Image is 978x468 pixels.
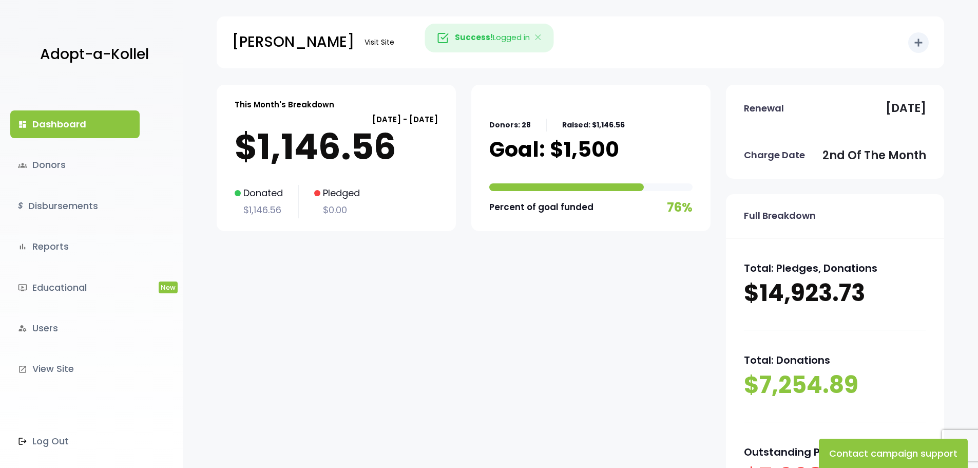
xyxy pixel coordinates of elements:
[18,365,27,374] i: launch
[18,120,27,129] i: dashboard
[10,355,140,383] a: launchView Site
[235,98,334,111] p: This Month's Breakdown
[744,277,926,309] p: $14,923.73
[314,185,360,201] p: Pledged
[744,369,926,401] p: $7,254.89
[744,100,784,117] p: Renewal
[10,192,140,220] a: $Disbursements
[912,36,925,49] i: add
[235,202,283,218] p: $1,146.56
[489,199,593,215] p: Percent of goal funded
[819,439,968,468] button: Contact campaign support
[455,32,493,43] strong: Success!
[425,24,553,52] div: Logged in
[10,314,140,342] a: manage_accountsUsers
[10,110,140,138] a: dashboardDashboard
[744,351,926,369] p: Total: Donations
[159,282,178,293] span: New
[314,202,360,218] p: $0.00
[744,443,926,461] p: Outstanding Pledges
[235,126,438,167] p: $1,146.56
[489,137,619,162] p: Goal: $1,500
[562,119,625,132] p: Raised: $1,146.56
[359,32,399,52] a: Visit Site
[18,199,23,214] i: $
[744,208,816,224] p: Full Breakdown
[10,233,140,260] a: bar_chartReports
[18,283,27,292] i: ondemand_video
[744,259,926,277] p: Total: Pledges, Donations
[18,324,27,333] i: manage_accounts
[232,29,354,55] p: [PERSON_NAME]
[744,147,805,163] p: Charge Date
[35,30,149,80] a: Adopt-a-Kollel
[10,151,140,179] a: groupsDonors
[18,161,27,170] span: groups
[235,185,283,201] p: Donated
[10,427,140,455] a: Log Out
[10,274,140,302] a: ondemand_videoEducationalNew
[908,32,929,53] button: add
[489,119,531,132] p: Donors: 28
[886,98,926,119] p: [DATE]
[18,242,27,251] i: bar_chart
[235,113,438,126] p: [DATE] - [DATE]
[667,196,693,218] p: 76%
[524,24,553,52] button: Close
[822,145,926,166] p: 2nd of the month
[40,42,149,67] p: Adopt-a-Kollel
